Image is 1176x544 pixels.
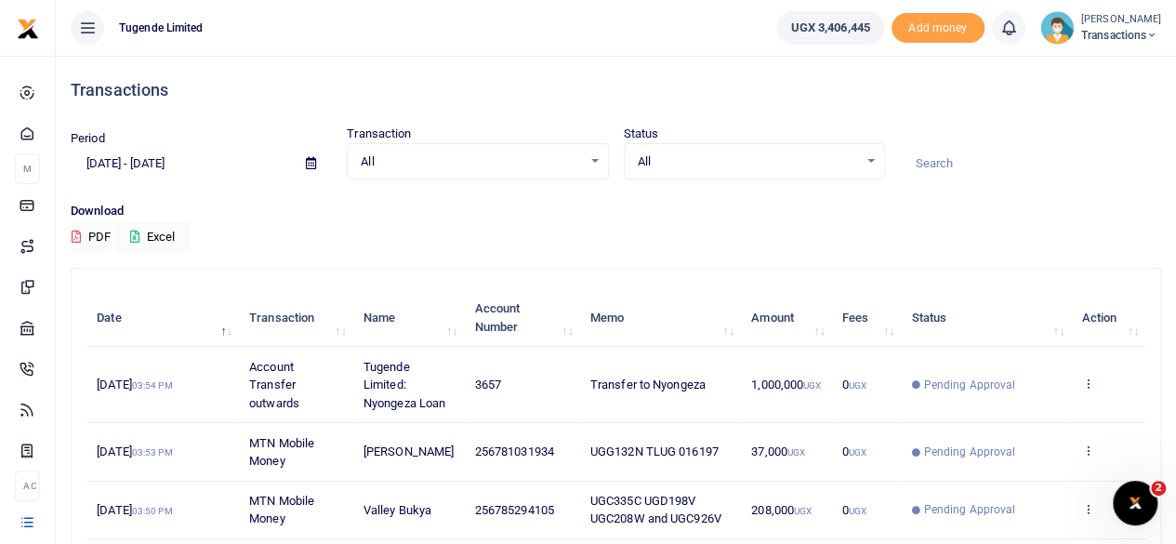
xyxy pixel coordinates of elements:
span: Valley Bukya [363,503,431,517]
span: All [638,153,858,171]
th: Status: activate to sort column ascending [901,289,1071,347]
span: 1,000,000 [751,378,821,391]
span: [PERSON_NAME] [363,444,454,458]
span: 256781031934 [475,444,554,458]
span: 0 [842,378,866,391]
input: select period [71,148,291,179]
a: UGX 3,406,445 [776,11,883,45]
span: UGX 3,406,445 [790,19,869,37]
li: Wallet ballance [769,11,891,45]
span: Pending Approval [924,377,1016,393]
small: UGX [794,506,812,516]
span: Transfer to Nyongeza [590,378,706,391]
li: Toup your wallet [892,13,984,44]
span: [DATE] [97,378,172,391]
span: 3657 [475,378,501,391]
span: 37,000 [751,444,805,458]
small: 03:54 PM [132,380,173,391]
small: UGX [849,380,866,391]
span: [DATE] [97,444,172,458]
th: Transaction: activate to sort column ascending [239,289,353,347]
small: UGX [849,447,866,458]
label: Status [624,125,659,143]
span: All [361,153,581,171]
label: Period [71,129,105,148]
button: Excel [114,221,191,253]
th: Date: activate to sort column descending [86,289,239,347]
th: Name: activate to sort column ascending [353,289,465,347]
button: PDF [71,221,112,253]
span: Transactions [1081,27,1161,44]
small: [PERSON_NAME] [1081,12,1161,28]
span: 256785294105 [475,503,554,517]
span: Add money [892,13,984,44]
span: MTN Mobile Money [249,494,314,526]
small: 03:50 PM [132,506,173,516]
li: Ac [15,471,40,501]
p: Download [71,202,1161,221]
span: MTN Mobile Money [249,436,314,469]
th: Action: activate to sort column ascending [1071,289,1145,347]
span: 0 [842,503,866,517]
input: Search [900,148,1161,179]
th: Amount: activate to sort column ascending [741,289,832,347]
span: Tugende Limited [112,20,211,36]
label: Transaction [347,125,411,143]
a: profile-user [PERSON_NAME] Transactions [1040,11,1161,45]
span: UGC335C UGD198V UGC208W and UGC926V [590,494,721,526]
small: 03:53 PM [132,447,173,458]
span: 208,000 [751,503,812,517]
small: UGX [849,506,866,516]
h4: Transactions [71,80,1161,100]
span: 0 [842,444,866,458]
span: [DATE] [97,503,172,517]
a: Add money [892,20,984,33]
li: M [15,153,40,184]
span: Pending Approval [924,444,1016,460]
iframe: Intercom live chat [1113,481,1157,525]
small: UGX [787,447,805,458]
span: Account Transfer outwards [249,360,299,410]
img: profile-user [1040,11,1074,45]
img: logo-small [17,18,39,40]
th: Memo: activate to sort column ascending [580,289,741,347]
a: logo-small logo-large logo-large [17,20,39,34]
span: Pending Approval [924,501,1016,518]
span: UGG132N TLUG 016197 [590,444,719,458]
th: Account Number: activate to sort column ascending [464,289,579,347]
span: 2 [1151,481,1166,496]
th: Fees: activate to sort column ascending [832,289,902,347]
span: Tugende Limited: Nyongeza Loan [363,360,445,410]
small: UGX [803,380,821,391]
